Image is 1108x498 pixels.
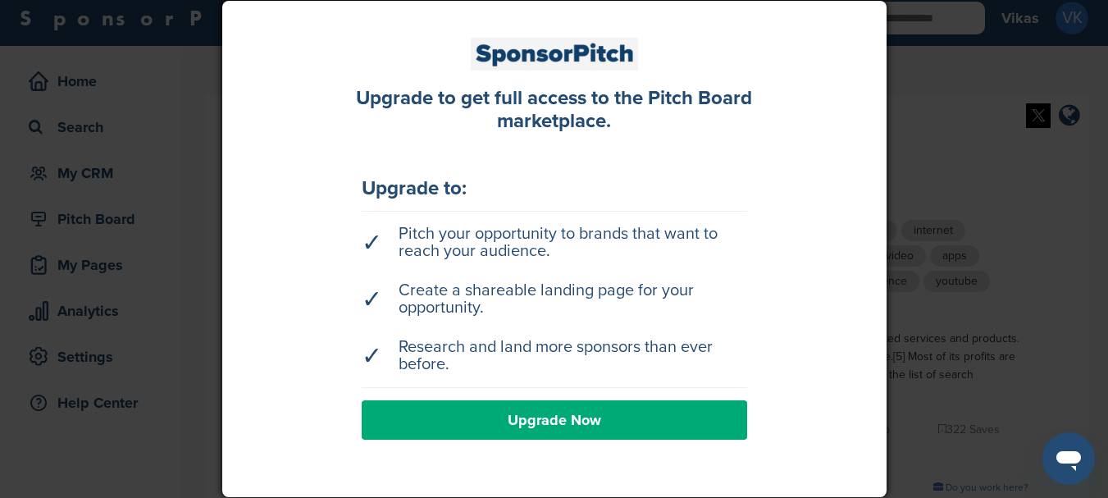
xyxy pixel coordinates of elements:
div: Upgrade to get full access to the Pitch Board marketplace. [337,87,772,135]
span: ✓ [362,348,382,365]
span: ✓ [362,291,382,308]
div: Upgrade to: [362,179,747,199]
li: Pitch your opportunity to brands that want to reach your audience. [362,217,747,268]
span: ✓ [362,235,382,252]
a: Upgrade Now [362,400,747,440]
li: Research and land more sponsors than ever before. [362,331,747,381]
iframe: Button to launch messaging window [1042,432,1095,485]
li: Create a shareable landing page for your opportunity. [362,274,747,325]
